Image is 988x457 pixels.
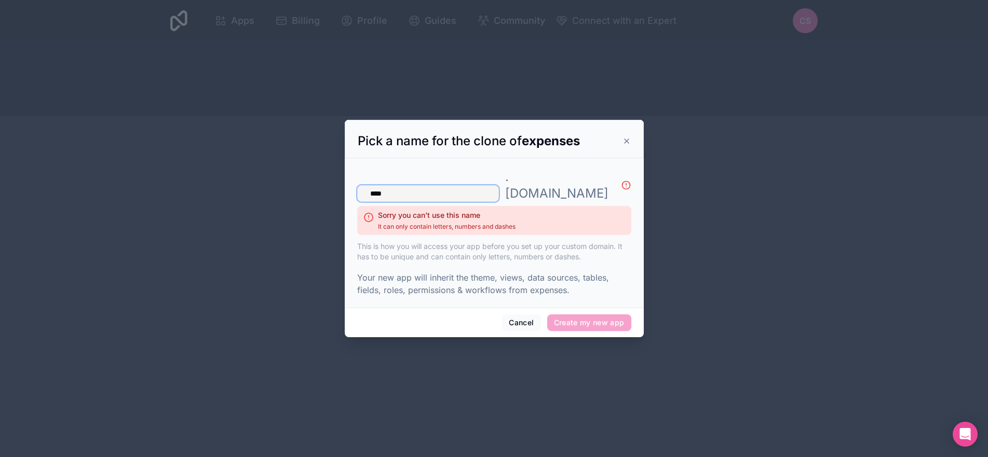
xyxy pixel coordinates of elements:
[953,422,978,447] div: Open Intercom Messenger
[505,169,608,202] p: . [DOMAIN_NAME]
[357,271,631,296] p: Your new app will inherit the theme, views, data sources, tables, fields, roles, permissions & wo...
[502,314,540,331] button: Cancel
[378,223,516,231] span: It can only contain letters, numbers and dashes
[522,133,580,148] strong: expenses
[358,133,580,148] span: Pick a name for the clone of
[378,210,516,220] h2: Sorry you can't use this name
[357,241,631,262] p: This is how you will access your app before you set up your custom domain. It has to be unique an...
